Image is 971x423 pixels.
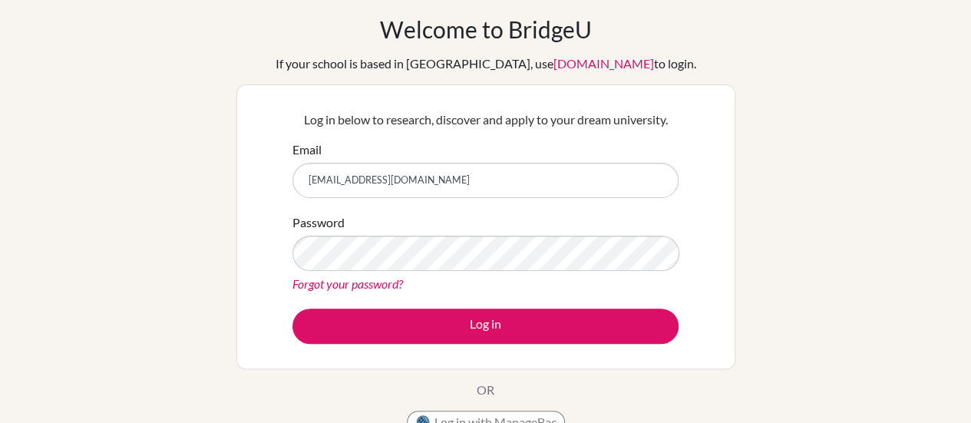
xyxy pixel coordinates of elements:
a: [DOMAIN_NAME] [553,56,654,71]
a: Forgot your password? [292,276,403,291]
div: If your school is based in [GEOGRAPHIC_DATA], use to login. [276,55,696,73]
button: Log in [292,309,679,344]
label: Password [292,213,345,232]
p: OR [477,381,494,399]
label: Email [292,140,322,159]
p: Log in below to research, discover and apply to your dream university. [292,111,679,129]
h1: Welcome to BridgeU [380,15,592,43]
